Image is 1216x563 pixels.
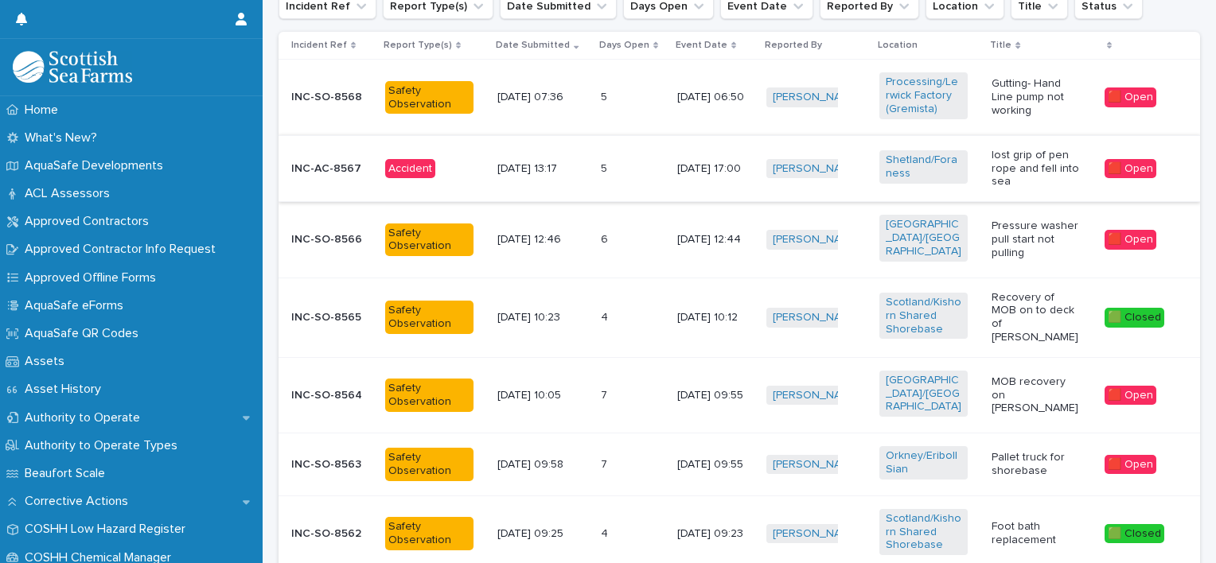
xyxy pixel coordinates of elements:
p: Title [990,37,1011,54]
p: INC-SO-8566 [291,233,372,247]
p: [DATE] 10:05 [497,389,586,402]
p: Date Submitted [496,37,570,54]
div: Safety Observation [385,301,474,334]
p: AquaSafe Developments [18,158,176,173]
p: Approved Contractors [18,214,162,229]
p: AquaSafe eForms [18,298,136,313]
p: 4 [601,308,611,324]
a: Shetland/Foraness [886,153,961,181]
p: Foot bath replacement [992,520,1080,547]
div: 🟥 Open [1105,386,1156,406]
p: INC-SO-8563 [291,458,372,472]
p: [DATE] 06:50 [677,91,754,104]
p: MOB recovery on [PERSON_NAME] [992,375,1080,415]
a: [PERSON_NAME] [773,311,859,324]
p: Recovery of MOB on to deck of [PERSON_NAME] [992,291,1080,344]
a: Scotland/Kishorn Shared Shorebase [886,512,961,552]
p: INC-SO-8568 [291,91,372,104]
div: Safety Observation [385,517,474,550]
p: Reported By [765,37,822,54]
p: Beaufort Scale [18,466,118,481]
p: Assets [18,354,77,369]
p: 5 [601,159,610,176]
p: Days Open [599,37,649,54]
div: 🟥 Open [1105,230,1156,250]
p: [DATE] 09:58 [497,458,586,472]
tr: INC-SO-8565Safety Observation[DATE] 10:2344 [DATE] 10:12[PERSON_NAME] Scotland/Kishorn Shared Sho... [279,278,1200,357]
p: [DATE] 10:23 [497,311,586,324]
p: [DATE] 12:44 [677,233,754,247]
p: Home [18,103,71,118]
p: What's New? [18,130,110,146]
a: [GEOGRAPHIC_DATA]/[GEOGRAPHIC_DATA] [886,374,961,414]
p: Event Date [676,37,727,54]
p: Gutting- Hand Line pump not working [992,77,1080,117]
p: INC-SO-8564 [291,389,372,402]
p: AquaSafe QR Codes [18,326,151,341]
a: [GEOGRAPHIC_DATA]/[GEOGRAPHIC_DATA] [886,218,961,258]
p: Location [878,37,918,54]
p: [DATE] 09:25 [497,527,586,541]
p: COSHH Low Hazard Register [18,522,198,537]
p: Incident Ref [291,37,347,54]
a: Scotland/Kishorn Shared Shorebase [886,296,961,336]
p: Approved Contractor Info Request [18,242,228,257]
p: [DATE] 12:46 [497,233,586,247]
div: Safety Observation [385,223,474,257]
a: [PERSON_NAME] [773,458,859,472]
p: Approved Offline Forms [18,270,169,285]
div: 🟥 Open [1105,159,1156,179]
a: Orkney/Eriboll Sian [886,449,961,476]
tr: INC-SO-8563Safety Observation[DATE] 09:5877 [DATE] 09:55[PERSON_NAME] Orkney/Eriboll Sian Pallet ... [279,433,1200,496]
p: Authority to Operate Types [18,438,190,453]
div: Safety Observation [385,81,474,115]
a: [PERSON_NAME] [773,389,859,402]
div: 🟥 Open [1105,87,1156,107]
div: Safety Observation [385,448,474,481]
p: Pallet truck for shorebase [992,451,1080,478]
p: Report Type(s) [384,37,452,54]
p: [DATE] 09:55 [677,458,754,472]
p: INC-SO-8562 [291,527,372,541]
p: INC-AC-8567 [291,162,372,176]
p: lost grip of pen rope and fell into sea [992,149,1080,188]
div: Accident [385,159,435,179]
p: 5 [601,87,610,104]
p: 7 [601,386,610,402]
p: [DATE] 09:55 [677,389,754,402]
img: bPIBxiqnSb2ggTQWdOVV [13,51,132,83]
a: [PERSON_NAME] [773,91,859,104]
div: 🟩 Closed [1105,524,1164,544]
p: [DATE] 09:23 [677,527,754,541]
tr: INC-AC-8567Accident[DATE] 13:1755 [DATE] 17:00[PERSON_NAME] Shetland/Foraness lost grip of pen ro... [279,135,1200,201]
p: ACL Assessors [18,186,123,201]
a: Processing/Lerwick Factory (Gremista) [886,76,961,115]
tr: INC-SO-8566Safety Observation[DATE] 12:4666 [DATE] 12:44[PERSON_NAME] [GEOGRAPHIC_DATA]/[GEOGRAPH... [279,202,1200,278]
a: [PERSON_NAME] [773,527,859,541]
p: Corrective Actions [18,494,141,509]
p: 4 [601,524,611,541]
p: Asset History [18,382,114,397]
p: [DATE] 07:36 [497,91,586,104]
div: Safety Observation [385,379,474,412]
p: [DATE] 13:17 [497,162,586,176]
p: Authority to Operate [18,410,153,425]
p: 6 [601,230,611,247]
div: 🟥 Open [1105,455,1156,475]
p: Pressure washer pull start not pulling [992,219,1080,259]
tr: INC-SO-8564Safety Observation[DATE] 10:0577 [DATE] 09:55[PERSON_NAME] [GEOGRAPHIC_DATA]/[GEOGRAPH... [279,357,1200,433]
p: INC-SO-8565 [291,311,372,324]
p: 7 [601,455,610,472]
p: [DATE] 17:00 [677,162,754,176]
tr: INC-SO-8568Safety Observation[DATE] 07:3655 [DATE] 06:50[PERSON_NAME] Processing/Lerwick Factory ... [279,60,1200,135]
a: [PERSON_NAME] [773,233,859,247]
div: 🟩 Closed [1105,308,1164,328]
a: [PERSON_NAME] [773,162,859,176]
p: [DATE] 10:12 [677,311,754,324]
